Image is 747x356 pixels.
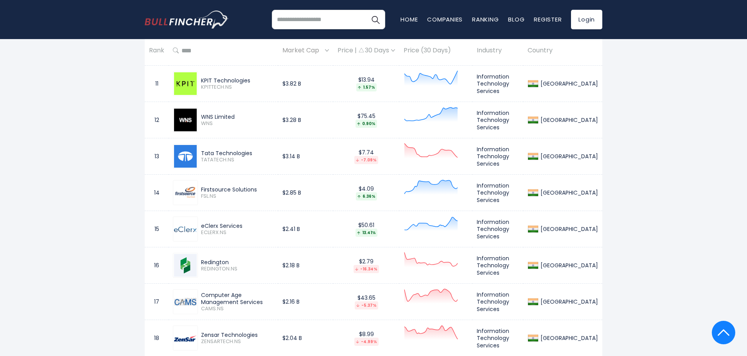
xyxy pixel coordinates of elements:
[472,175,523,211] td: Information Technology Services
[174,254,197,277] img: REDINGTON.NS.png
[356,83,377,91] div: 1.57%
[539,262,598,269] div: [GEOGRAPHIC_DATA]
[145,11,229,29] a: Go to homepage
[354,338,379,346] div: -4.99%
[523,39,602,62] th: Country
[201,222,274,229] div: eClerx Services
[145,11,229,29] img: bullfincher logo
[508,15,524,23] a: Blog
[472,247,523,284] td: Information Technology Services
[366,10,385,29] button: Search
[145,284,169,320] td: 17
[472,39,523,62] th: Industry
[174,226,197,233] img: ECLERX.NS.png
[338,294,395,309] div: $43.65
[201,150,274,157] div: Tata Technologies
[145,39,169,62] th: Rank
[539,189,598,196] div: [GEOGRAPHIC_DATA]
[201,266,274,272] span: REDINGTON.NS
[539,80,598,87] div: [GEOGRAPHIC_DATA]
[201,292,274,306] div: Computer Age Management Services
[201,84,274,91] span: KPITTECH.NS
[399,39,472,62] th: Price (30 Days)
[145,211,169,247] td: 15
[145,247,169,284] td: 16
[539,335,598,342] div: [GEOGRAPHIC_DATA]
[201,157,274,163] span: TATATECH.NS
[278,284,333,320] td: $2.16 B
[539,153,598,160] div: [GEOGRAPHIC_DATA]
[356,229,377,237] div: 13.41%
[539,116,598,123] div: [GEOGRAPHIC_DATA]
[539,298,598,305] div: [GEOGRAPHIC_DATA]
[338,76,395,91] div: $13.94
[400,15,418,23] a: Home
[338,222,395,237] div: $50.61
[338,113,395,128] div: $75.45
[278,102,333,138] td: $3.28 B
[338,258,395,273] div: $2.79
[354,265,379,273] div: -16.34%
[145,102,169,138] td: 12
[427,15,463,23] a: Companies
[201,338,274,345] span: ZENSARTECH.NS
[338,331,395,346] div: $8.99
[174,181,197,204] img: FSL.NS.png
[355,301,378,309] div: -5.37%
[472,66,523,102] td: Information Technology Services
[338,47,395,55] div: Price | 30 Days
[472,138,523,175] td: Information Technology Services
[201,229,274,236] span: ECLERX.NS
[174,333,197,344] img: ZENSARTECH.NS.png
[278,138,333,175] td: $3.14 B
[174,298,197,306] img: CAMS.NS.png
[278,175,333,211] td: $2.85 B
[201,331,274,338] div: Zensar Technologies
[338,149,395,164] div: $7.74
[145,66,169,102] td: 11
[278,211,333,247] td: $2.41 B
[201,113,274,120] div: WNS Limited
[201,306,274,312] span: CAMS.NS
[356,120,377,128] div: 0.90%
[534,15,562,23] a: Register
[282,45,323,57] span: Market Cap
[145,175,169,211] td: 14
[174,72,197,95] img: KPITTECH.NS.png
[278,66,333,102] td: $3.82 B
[354,156,378,164] div: -7.09%
[201,186,274,193] div: Firstsource Solutions
[201,193,274,200] span: FSL.NS
[145,138,169,175] td: 13
[338,185,395,200] div: $4.09
[201,77,274,84] div: KPIT Technologies
[174,109,197,131] img: WNS.png
[539,225,598,233] div: [GEOGRAPHIC_DATA]
[356,192,377,200] div: 6.36%
[201,120,274,127] span: WNS
[201,259,274,266] div: Redington
[472,102,523,138] td: Information Technology Services
[174,145,197,168] img: TATATECH.NS.png
[278,247,333,284] td: $2.18 B
[472,15,499,23] a: Ranking
[571,10,602,29] a: Login
[472,211,523,247] td: Information Technology Services
[472,284,523,320] td: Information Technology Services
